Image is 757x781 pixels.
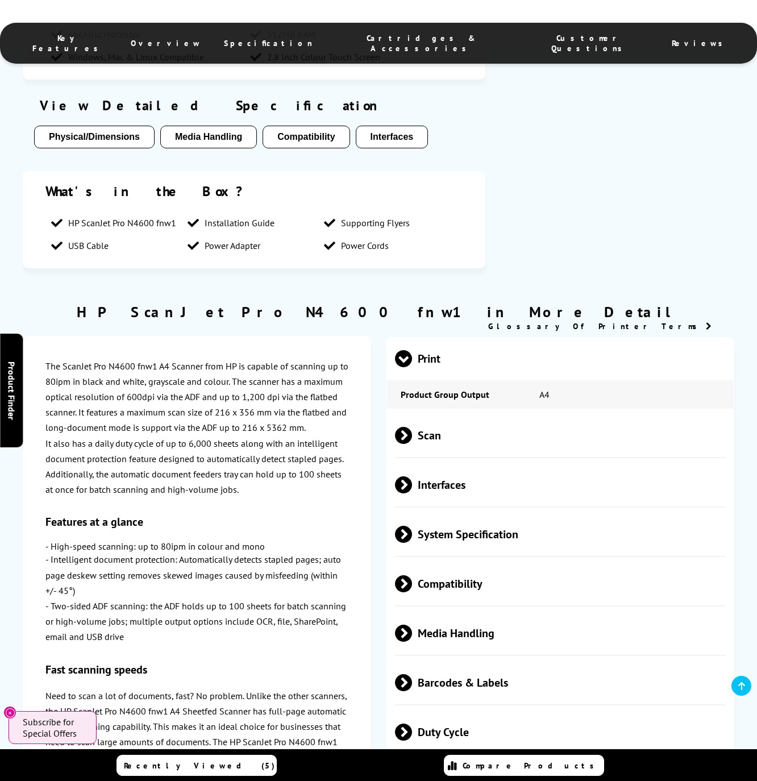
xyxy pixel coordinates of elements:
[395,563,725,605] span: Compatibility
[23,302,734,321] h2: HP ScanJet Pro N4600 fnw1 in More Detail
[224,38,313,48] span: Specification
[45,552,349,599] p: - Intelligent document protection: Automatically detects stapled pages; auto page deskew setting ...
[131,38,201,48] span: Overview
[672,38,729,48] span: Reviews
[6,362,17,420] span: Product Finder
[356,126,429,148] button: Interfaces
[395,414,725,457] span: Scan
[525,380,734,409] td: A4
[45,662,349,677] h3: Fast scanning speeds
[28,33,108,53] span: Key Features
[34,126,155,148] button: Physical/Dimensions
[263,126,350,148] button: Compatibility
[45,359,349,436] p: The ScanJet Pro N4600 fnw1 A4 Scanner from HP is capable of scanning up to 80ipm in black and whi...
[395,464,725,506] span: Interfaces
[3,706,16,719] button: Close
[124,761,275,771] span: Recently Viewed (5)
[23,716,85,739] span: Subscribe for Special Offers
[45,436,349,498] p: It also has a daily duty cycle of up to 6,000 sheets along with an intelligent document protectio...
[530,33,649,53] span: Customer Questions
[341,217,410,229] span: Supporting Flyers
[205,217,274,229] span: Installation Guide
[395,612,725,655] span: Media Handling
[395,711,725,754] span: Duty Cycle
[395,662,725,704] span: Barcodes & Labels
[68,217,176,229] span: HP ScanJet Pro N4600 fnw1
[68,240,109,251] span: USB Cable
[117,755,277,776] a: Recently Viewed (5)
[205,240,260,251] span: Power Adapter
[45,514,349,529] h3: Features at a glance
[444,755,604,776] a: Compare Products
[395,513,725,556] span: System Specification
[341,240,389,251] span: Power Cords
[34,97,474,114] div: View Detailed Specification
[395,338,725,380] span: Print
[45,599,349,645] p: - Two-sided ADF scanning: the ADF holds up to 100 sheets for batch scanning or high-volume jobs; ...
[160,126,257,148] button: Media Handling
[463,761,600,771] span: Compare Products
[386,380,526,409] td: Product Group Output
[335,33,507,53] span: Cartridges & Accessories
[45,182,463,200] div: What's in the Box?
[488,321,712,331] a: Glossary Of Printer Terms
